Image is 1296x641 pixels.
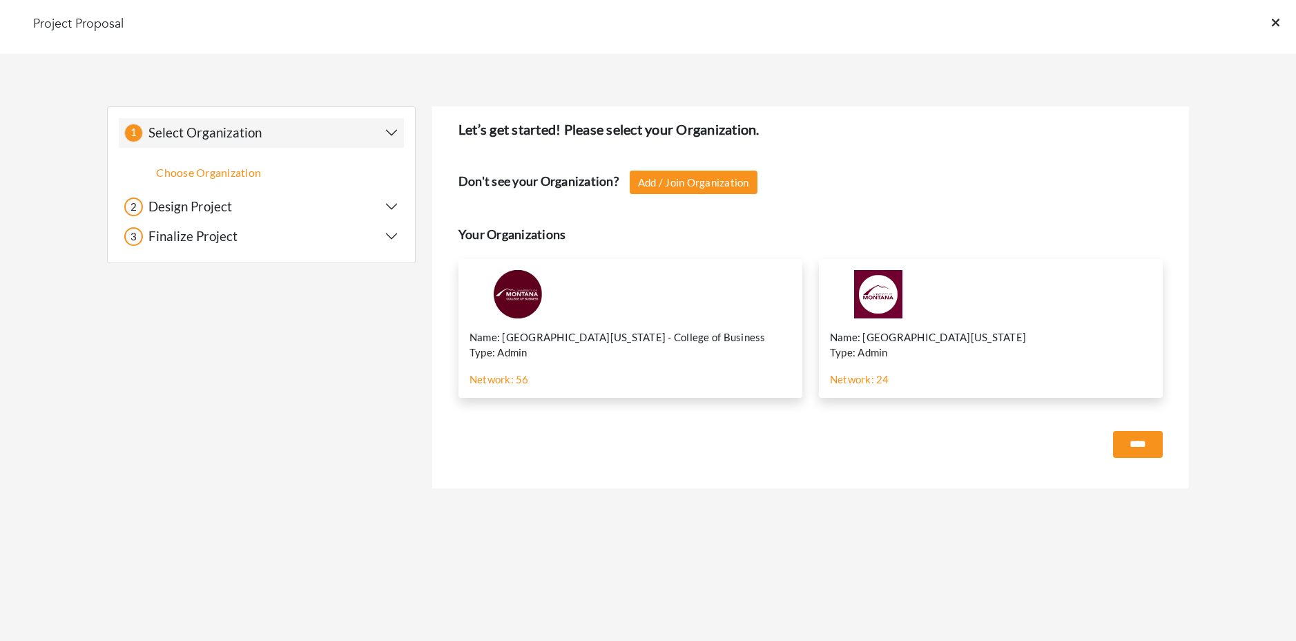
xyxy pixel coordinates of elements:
[458,174,619,189] h4: Don't see your Organization?
[124,198,398,216] button: 2 Design Project
[830,270,927,318] img: images-7.png
[124,124,143,142] div: 1
[124,227,398,246] button: 3 Finalize Project
[124,227,143,246] div: 3
[830,329,1152,345] p: Name: [GEOGRAPHIC_DATA][US_STATE]
[143,125,262,141] h5: Select Organization
[458,227,1163,242] h4: Your Organizations
[630,171,757,195] a: Add / Join Organization
[143,229,238,245] h5: Finalize Project
[458,121,1163,137] h4: Let’s get started! Please select your Organization.
[470,372,529,388] a: Network: 56
[470,345,791,361] p: Type: Admin
[470,270,566,318] img: Univeristy%20of%20Montana%20College%20of%20Business.png
[143,199,232,215] h5: Design Project
[830,372,889,388] a: Network: 24
[124,124,398,142] button: 1 Select Organization
[470,329,791,345] p: Name: [GEOGRAPHIC_DATA][US_STATE] - College of Business
[830,345,1152,361] p: Type: Admin
[124,198,143,216] div: 2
